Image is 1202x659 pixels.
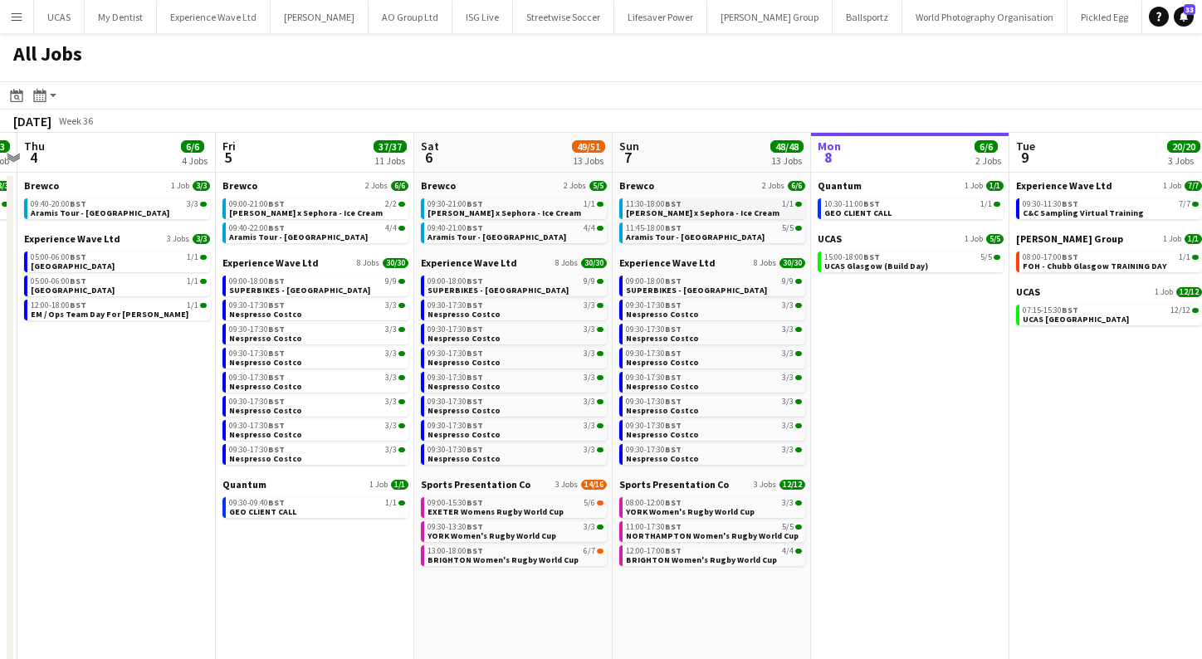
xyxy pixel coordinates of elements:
[229,372,405,391] a: 09:30-17:30BST3/3Nespresso Costco
[385,422,397,430] span: 3/3
[818,179,1004,232] div: Quantum1 Job1/110:30-11:00BST1/1GEO CLIENT CALL
[31,253,86,261] span: 05:00-06:00
[70,300,86,310] span: BST
[626,224,682,232] span: 11:45-18:00
[70,251,86,262] span: BST
[229,396,405,415] a: 09:30-17:30BST3/3Nespresso Costco
[782,373,794,382] span: 3/3
[1179,200,1190,208] span: 7/7
[1163,234,1181,244] span: 1 Job
[782,398,794,406] span: 3/3
[229,357,302,368] span: Nespresso Costco
[626,453,699,464] span: Nespresso Costco
[157,1,271,33] button: Experience Wave Ltd
[229,422,285,430] span: 09:30-17:30
[421,179,607,256] div: Brewco2 Jobs5/509:30-21:00BST1/1[PERSON_NAME] x Sephora - Ice Cream09:40-21:00BST4/4Aramis Tour -...
[584,373,595,382] span: 3/3
[428,446,483,454] span: 09:30-17:30
[229,232,368,242] span: Aramis Tour - Manchester
[467,372,483,383] span: BST
[187,301,198,310] span: 1/1
[824,200,880,208] span: 10:30-11:00
[271,1,369,33] button: [PERSON_NAME]
[965,181,983,191] span: 1 Job
[391,480,408,490] span: 1/1
[229,277,285,286] span: 09:00-18:00
[1184,4,1195,15] span: 33
[187,277,198,286] span: 1/1
[421,478,607,569] div: Sports Presentation Co3 Jobs14/1609:00-15:30BST5/6EXETER Womens Rugby World Cup09:30-13:30BST3/3Y...
[428,444,603,463] a: 09:30-17:30BST3/3Nespresso Costco
[421,256,517,269] span: Experience Wave Ltd
[70,276,86,286] span: BST
[428,381,501,392] span: Nespresso Costco
[584,499,595,507] span: 5/6
[665,444,682,455] span: BST
[1016,179,1202,192] a: Experience Wave Ltd1 Job7/7
[626,324,802,343] a: 09:30-17:30BST3/3Nespresso Costco
[31,277,86,286] span: 05:00-06:00
[1062,198,1078,209] span: BST
[268,222,285,233] span: BST
[229,222,405,242] a: 09:40-22:00BST4/4Aramis Tour - [GEOGRAPHIC_DATA]
[782,422,794,430] span: 3/3
[665,396,682,407] span: BST
[467,276,483,286] span: BST
[385,277,397,286] span: 9/9
[428,232,566,242] span: Aramis Tour - Manchester
[229,349,285,358] span: 09:30-17:30
[229,309,302,320] span: Nespresso Costco
[980,200,992,208] span: 1/1
[626,325,682,334] span: 09:30-17:30
[626,333,699,344] span: Nespresso Costco
[385,325,397,334] span: 3/3
[428,372,603,391] a: 09:30-17:30BST3/3Nespresso Costco
[229,224,285,232] span: 09:40-22:00
[779,258,805,268] span: 30/30
[428,348,603,367] a: 09:30-17:30BST3/3Nespresso Costco
[626,396,802,415] a: 09:30-17:30BST3/3Nespresso Costco
[762,181,784,191] span: 2 Jobs
[428,309,501,320] span: Nespresso Costco
[1176,287,1202,297] span: 12/12
[452,1,513,33] button: ISG Live
[1016,232,1202,286] div: [PERSON_NAME] Group1 Job1/108:00-17:00BST1/1FOH - Chubb Glasgow TRAINING DAY
[222,478,408,521] div: Quantum1 Job1/109:30-09:40BST1/1GEO CLIENT CALL
[24,179,210,192] a: Brewco1 Job3/3
[665,420,682,431] span: BST
[1016,286,1202,329] div: UCAS1 Job12/1207:15-15:30BST12/12UCAS [GEOGRAPHIC_DATA]
[428,200,483,208] span: 09:30-21:00
[1016,232,1202,245] a: [PERSON_NAME] Group1 Job1/1
[268,396,285,407] span: BST
[85,1,157,33] button: My Dentist
[665,348,682,359] span: BST
[619,179,805,256] div: Brewco2 Jobs6/611:30-18:00BST1/1[PERSON_NAME] x Sephora - Ice Cream11:45-18:00BST5/5Aramis Tour -...
[1179,253,1190,261] span: 1/1
[31,309,188,320] span: EM / Ops Team Day For Pedro
[564,181,586,191] span: 2 Jobs
[428,429,501,440] span: Nespresso Costco
[782,325,794,334] span: 3/3
[428,398,483,406] span: 09:30-17:30
[428,396,603,415] a: 09:30-17:30BST3/3Nespresso Costco
[222,256,408,269] a: Experience Wave Ltd8 Jobs30/30
[365,181,388,191] span: 2 Jobs
[619,179,805,192] a: Brewco2 Jobs6/6
[229,276,405,295] a: 09:00-18:00BST9/9SUPERBIKES - [GEOGRAPHIC_DATA]
[24,179,210,232] div: Brewco1 Job3/309:40-20:00BST3/3Aramis Tour - [GEOGRAPHIC_DATA]
[1170,306,1190,315] span: 12/12
[385,349,397,358] span: 3/3
[626,222,802,242] a: 11:45-18:00BST5/5Aramis Tour - [GEOGRAPHIC_DATA]
[833,1,902,33] button: Ballsportz
[986,181,1004,191] span: 1/1
[229,453,302,464] span: Nespresso Costco
[31,300,207,319] a: 12:00-18:00BST1/1EM / Ops Team Day For [PERSON_NAME]
[665,324,682,334] span: BST
[167,234,189,244] span: 3 Jobs
[268,198,285,209] span: BST
[1023,253,1078,261] span: 08:00-17:00
[1016,179,1112,192] span: Experience Wave Ltd
[581,480,607,490] span: 14/16
[385,398,397,406] span: 3/3
[31,285,115,295] span: Donington Park Mileage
